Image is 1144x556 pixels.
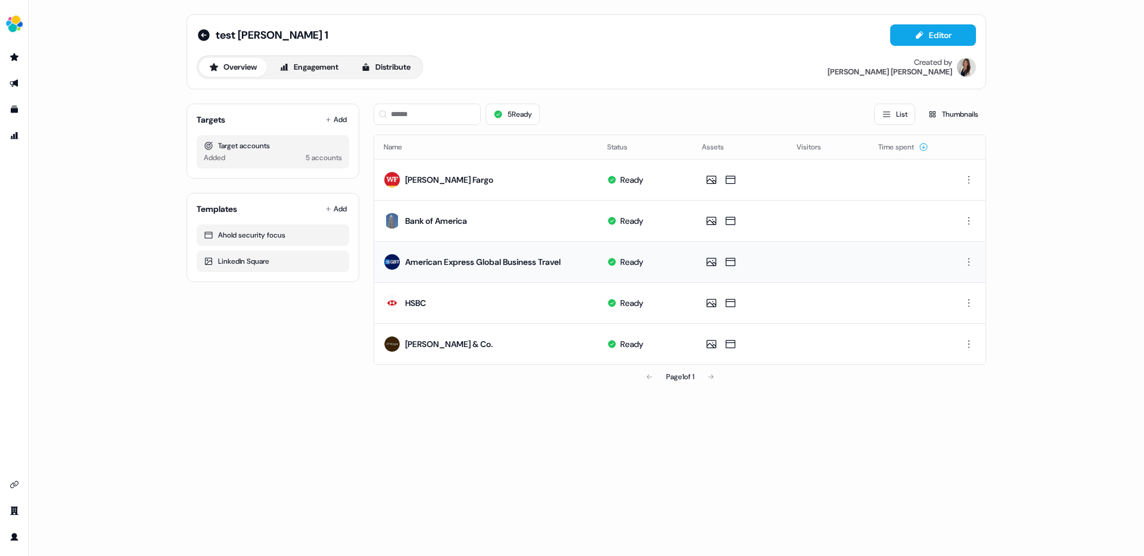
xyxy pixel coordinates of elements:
[5,74,24,93] a: Go to outbound experience
[486,104,540,125] button: 5Ready
[890,24,976,46] button: Editor
[620,297,643,309] div: Ready
[797,136,835,158] button: Visitors
[874,104,915,125] button: List
[405,174,493,186] div: [PERSON_NAME] Fargo
[5,475,24,494] a: Go to integrations
[5,501,24,520] a: Go to team
[5,48,24,67] a: Go to prospects
[405,256,561,268] div: American Express Global Business Travel
[405,338,493,350] div: [PERSON_NAME] & Co.
[384,136,416,158] button: Name
[216,28,328,42] span: test [PERSON_NAME] 1
[204,229,342,241] div: Ahold security focus
[5,527,24,546] a: Go to profile
[5,126,24,145] a: Go to attribution
[306,152,342,164] div: 5 accounts
[197,203,237,215] div: Templates
[914,58,952,67] div: Created by
[204,152,225,164] div: Added
[920,104,986,125] button: Thumbnails
[323,201,349,217] button: Add
[204,140,342,152] div: Target accounts
[197,114,225,126] div: Targets
[405,215,467,227] div: Bank of America
[269,58,349,77] button: Engagement
[323,111,349,128] button: Add
[620,174,643,186] div: Ready
[620,215,643,227] div: Ready
[204,255,342,267] div: LinkedIn Square
[351,58,421,77] button: Distribute
[620,256,643,268] div: Ready
[5,100,24,119] a: Go to templates
[405,297,426,309] div: HSBC
[828,67,952,77] div: [PERSON_NAME] [PERSON_NAME]
[620,338,643,350] div: Ready
[692,135,787,159] th: Assets
[666,371,694,383] div: Page 1 of 1
[878,136,928,158] button: Time spent
[607,136,642,158] button: Status
[199,58,267,77] button: Overview
[890,30,976,43] a: Editor
[957,58,976,77] img: Kelly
